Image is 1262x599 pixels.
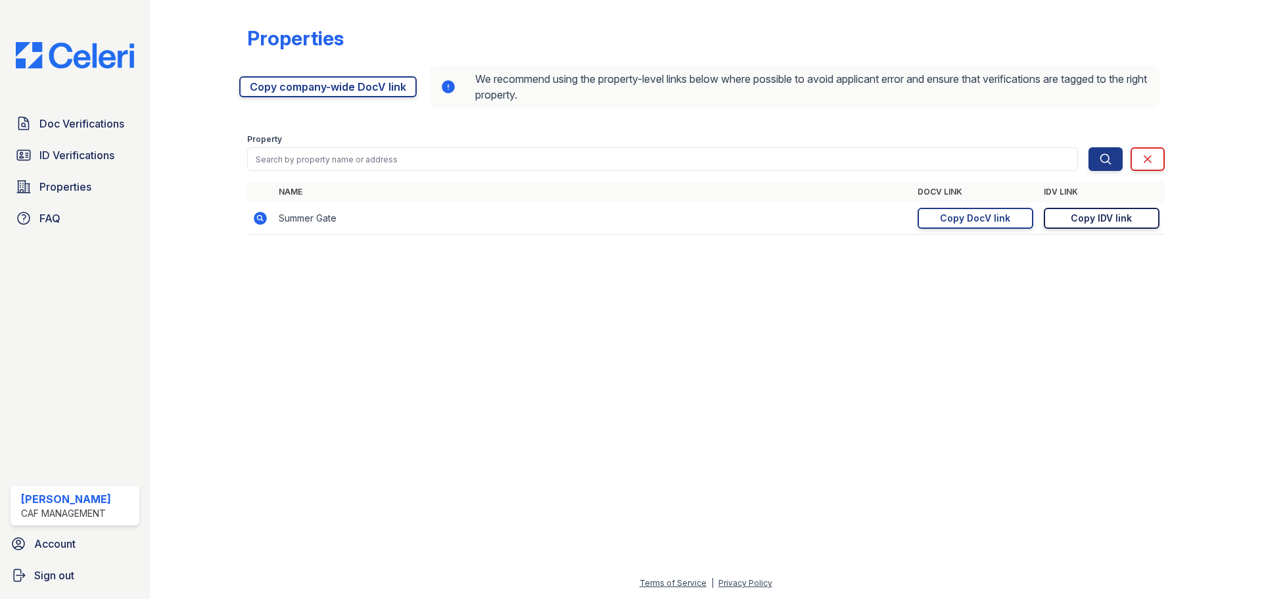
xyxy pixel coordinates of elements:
div: Copy DocV link [940,212,1010,225]
div: We recommend using the property-level links below where possible to avoid applicant error and ens... [430,66,1159,108]
a: Copy company-wide DocV link [239,76,417,97]
div: CAF Management [21,507,111,520]
span: Sign out [34,567,74,583]
img: CE_Logo_Blue-a8612792a0a2168367f1c8372b55b34899dd931a85d93a1a3d3e32e68fde9ad4.png [5,42,145,68]
a: Sign out [5,562,145,588]
th: IDV Link [1039,181,1165,203]
div: [PERSON_NAME] [21,491,111,507]
input: Search by property name or address [247,147,1078,171]
div: | [711,578,714,588]
div: Properties [247,26,344,50]
a: Doc Verifications [11,110,139,137]
div: Copy IDV link [1071,212,1132,225]
a: Account [5,531,145,557]
a: Copy IDV link [1044,208,1159,229]
span: FAQ [39,210,60,226]
th: Name [273,181,912,203]
span: ID Verifications [39,147,114,163]
a: Terms of Service [640,578,707,588]
span: Properties [39,179,91,195]
a: Properties [11,174,139,200]
label: Property [247,134,282,145]
span: Account [34,536,76,552]
span: Doc Verifications [39,116,124,132]
th: DocV Link [912,181,1039,203]
td: Summer Gate [273,203,912,235]
a: ID Verifications [11,142,139,168]
a: Copy DocV link [918,208,1033,229]
a: FAQ [11,205,139,231]
a: Privacy Policy [718,578,772,588]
